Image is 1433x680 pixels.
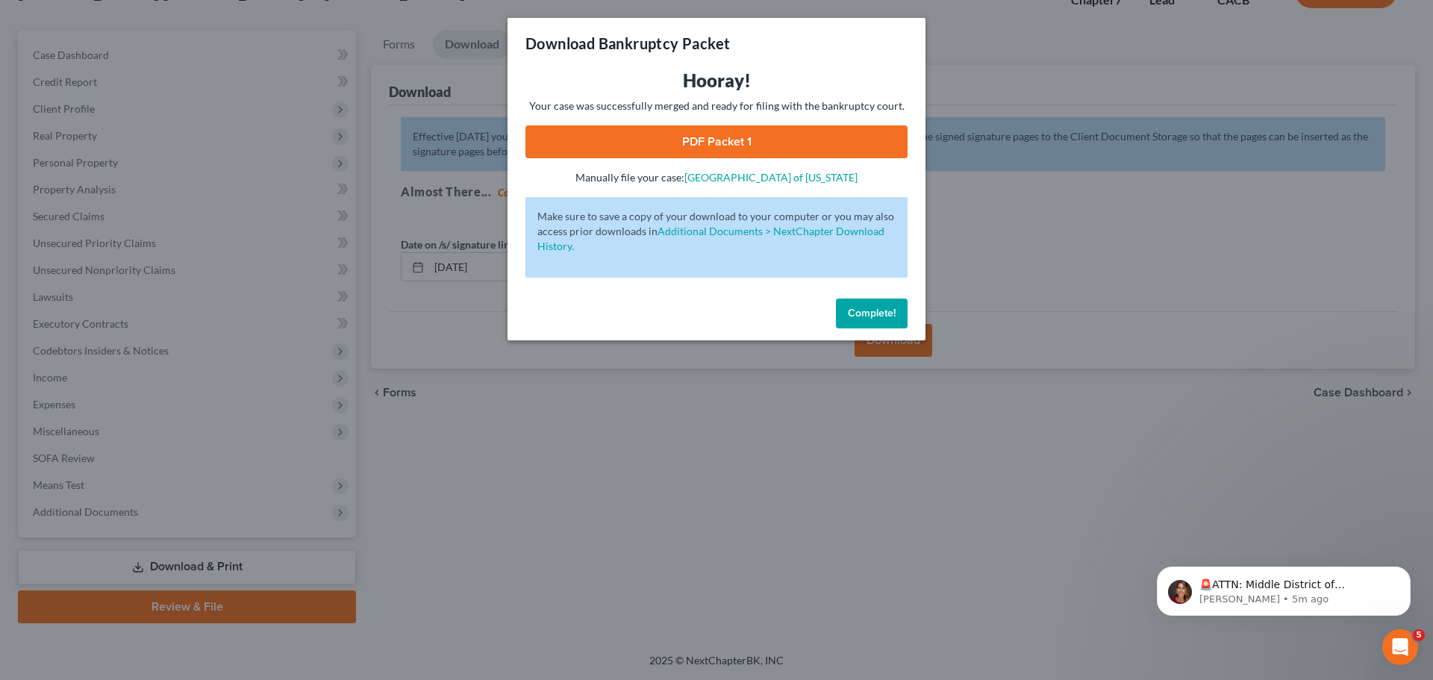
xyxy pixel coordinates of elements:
p: Manually file your case: [525,170,908,185]
a: [GEOGRAPHIC_DATA] of [US_STATE] [684,171,858,184]
p: Make sure to save a copy of your download to your computer or you may also access prior downloads in [537,209,896,254]
span: 5 [1413,629,1425,641]
a: PDF Packet 1 [525,125,908,158]
p: Your case was successfully merged and ready for filing with the bankruptcy court. [525,99,908,113]
a: Additional Documents > NextChapter Download History. [537,225,884,252]
iframe: Intercom notifications message [1134,535,1433,640]
span: Complete! [848,307,896,319]
h3: Hooray! [525,69,908,93]
h3: Download Bankruptcy Packet [525,33,730,54]
button: Complete! [836,299,908,328]
iframe: Intercom live chat [1382,629,1418,665]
